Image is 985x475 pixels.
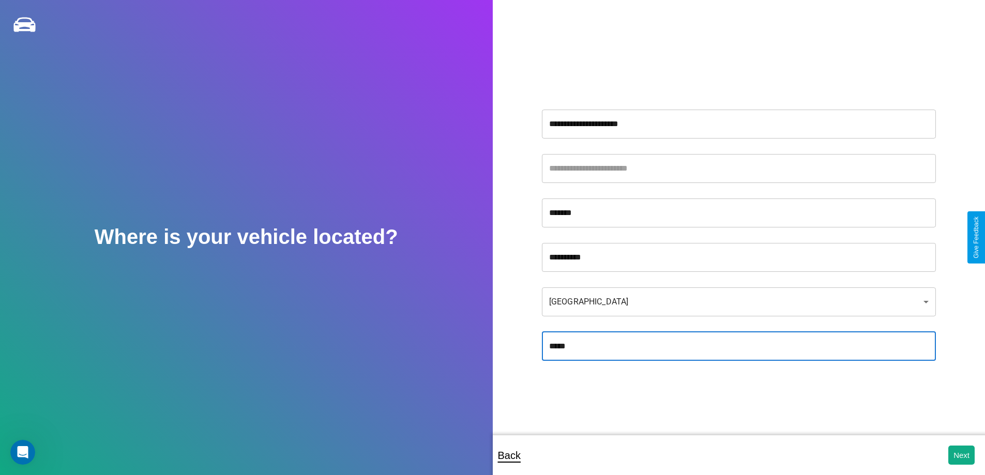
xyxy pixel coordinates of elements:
[10,440,35,465] iframe: Intercom live chat
[498,446,521,465] p: Back
[542,287,936,316] div: [GEOGRAPHIC_DATA]
[948,446,975,465] button: Next
[95,225,398,249] h2: Where is your vehicle located?
[973,217,980,258] div: Give Feedback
